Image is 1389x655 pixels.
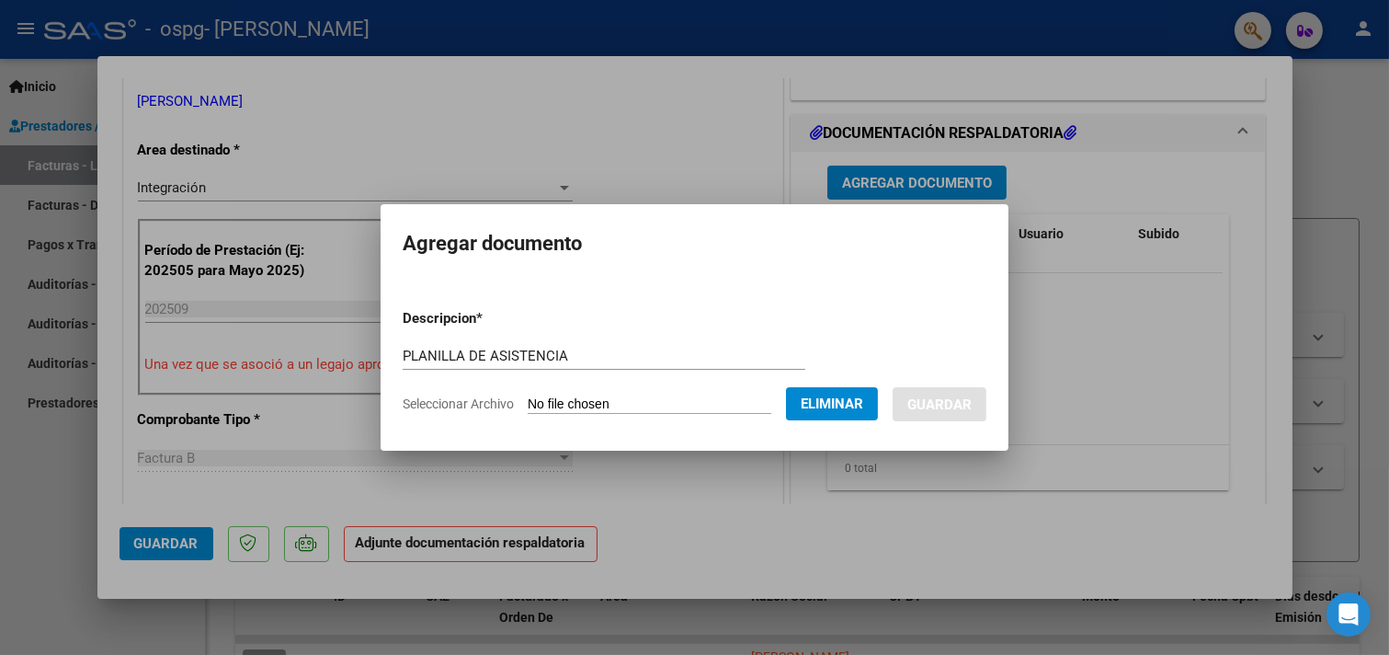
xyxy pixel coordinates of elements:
[403,308,578,329] p: Descripcion
[786,387,878,420] button: Eliminar
[403,396,514,411] span: Seleccionar Archivo
[403,226,986,261] h2: Agregar documento
[893,387,986,421] button: Guardar
[1326,592,1371,637] div: Open Intercom Messenger
[801,396,863,412] span: Eliminar
[907,396,972,413] span: Guardar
